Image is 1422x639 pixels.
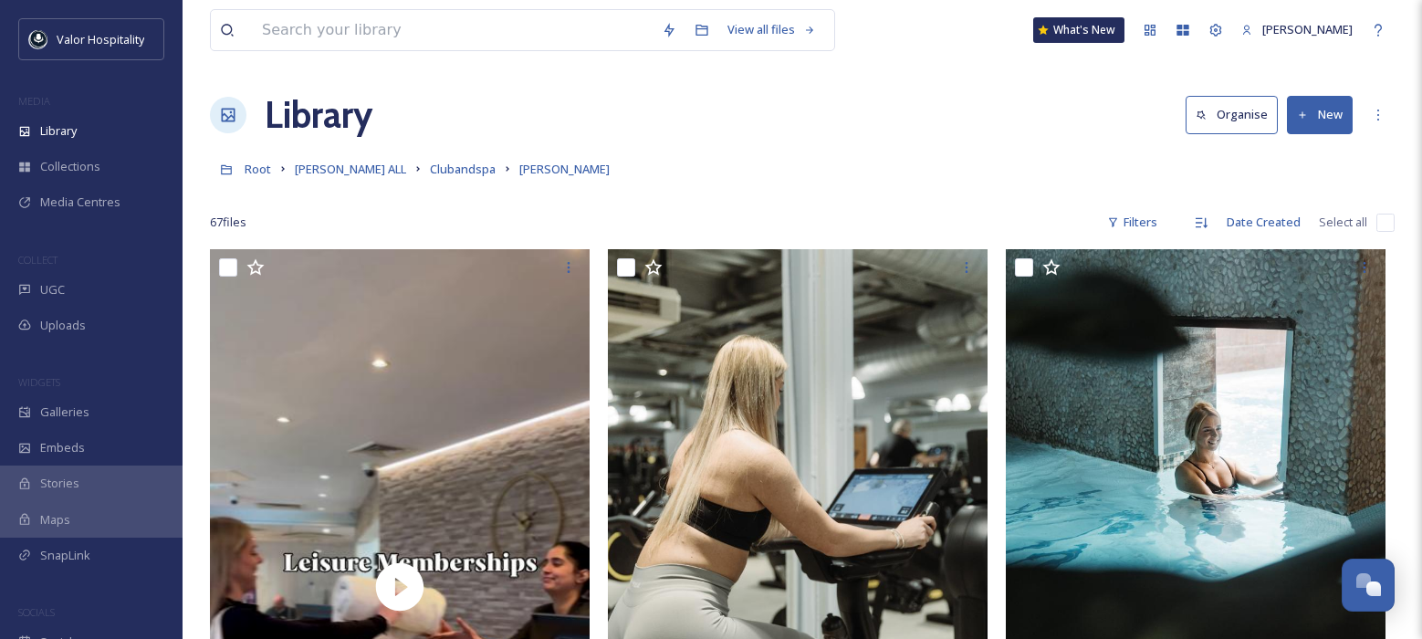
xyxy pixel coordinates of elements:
a: Library [265,88,372,142]
span: 67 file s [210,214,246,231]
span: Select all [1319,214,1367,231]
span: Clubandspa [430,161,496,177]
span: SOCIALS [18,605,55,619]
span: [PERSON_NAME] [1262,21,1353,37]
span: Collections [40,158,100,175]
span: Galleries [40,403,89,421]
a: Clubandspa [430,158,496,180]
a: [PERSON_NAME] [519,158,610,180]
a: [PERSON_NAME] ALL [295,158,406,180]
span: Library [40,122,77,140]
img: images [29,30,47,48]
span: SnapLink [40,547,90,564]
span: WIDGETS [18,375,60,389]
span: UGC [40,281,65,299]
div: Filters [1098,204,1166,240]
span: Embeds [40,439,85,456]
span: [PERSON_NAME] ALL [295,161,406,177]
a: What's New [1033,17,1124,43]
span: [PERSON_NAME] [519,161,610,177]
a: Root [245,158,271,180]
span: Valor Hospitality [57,31,144,47]
div: Date Created [1218,204,1310,240]
span: Maps [40,511,70,529]
span: Root [245,161,271,177]
button: New [1287,96,1353,133]
span: COLLECT [18,253,58,267]
button: Open Chat [1342,559,1395,612]
span: Uploads [40,317,86,334]
span: Stories [40,475,79,492]
a: [PERSON_NAME] [1232,12,1362,47]
button: Organise [1186,96,1278,133]
input: Search your library [253,10,653,50]
a: View all files [718,12,825,47]
a: Organise [1186,96,1287,133]
span: MEDIA [18,94,50,108]
span: Media Centres [40,194,120,211]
